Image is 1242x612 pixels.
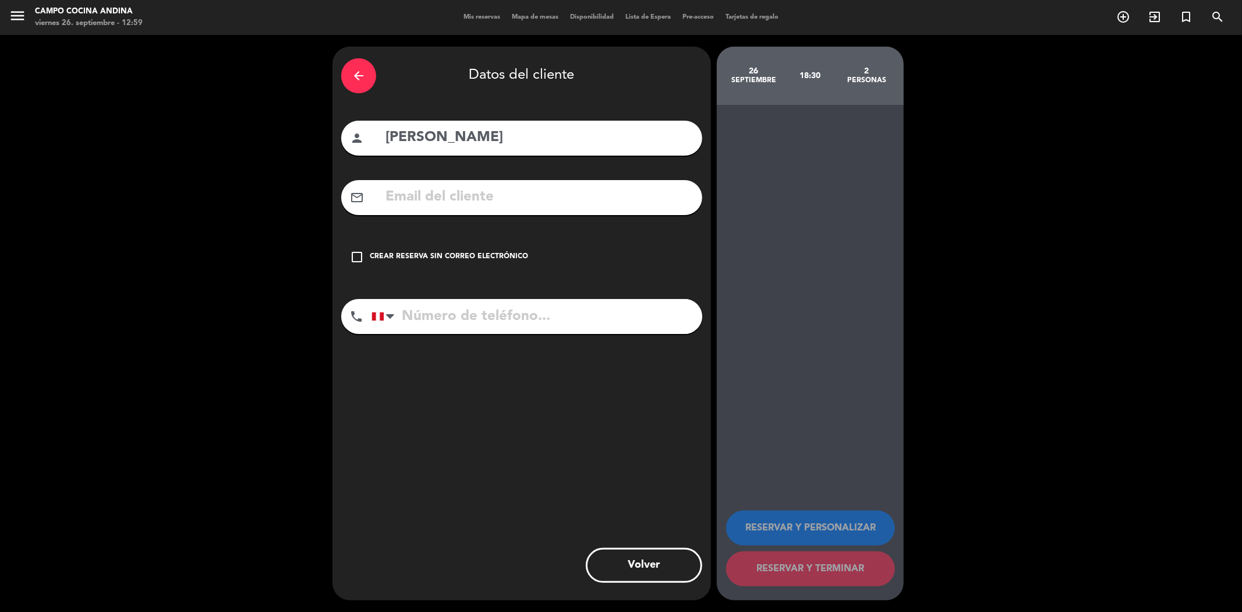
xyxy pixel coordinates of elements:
[9,7,26,24] i: menu
[350,131,364,145] i: person
[720,14,784,20] span: Tarjetas de regalo
[372,300,399,333] div: Peru (Perú): +51
[782,55,838,96] div: 18:30
[726,76,782,85] div: septiembre
[35,17,143,29] div: viernes 26. septiembre - 12:59
[1148,10,1162,24] i: exit_to_app
[352,69,366,83] i: arrow_back
[677,14,720,20] span: Pre-acceso
[726,551,895,586] button: RESERVAR Y TERMINAR
[9,7,26,29] button: menu
[1116,10,1130,24] i: add_circle_outline
[586,548,702,583] button: Volver
[384,126,693,150] input: Nombre del cliente
[371,299,702,334] input: Número de teléfono...
[726,66,782,76] div: 26
[349,309,363,323] i: phone
[1179,10,1193,24] i: turned_in_not
[350,250,364,264] i: check_box_outline_blank
[384,185,693,209] input: Email del cliente
[350,191,364,205] i: mail_outline
[726,511,895,546] button: RESERVAR Y PERSONALIZAR
[564,14,620,20] span: Disponibilidad
[506,14,564,20] span: Mapa de mesas
[838,66,895,76] div: 2
[838,76,895,85] div: personas
[458,14,506,20] span: Mis reservas
[35,6,143,17] div: Campo Cocina Andina
[370,251,528,263] div: Crear reserva sin correo electrónico
[341,55,702,96] div: Datos del cliente
[1211,10,1225,24] i: search
[620,14,677,20] span: Lista de Espera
